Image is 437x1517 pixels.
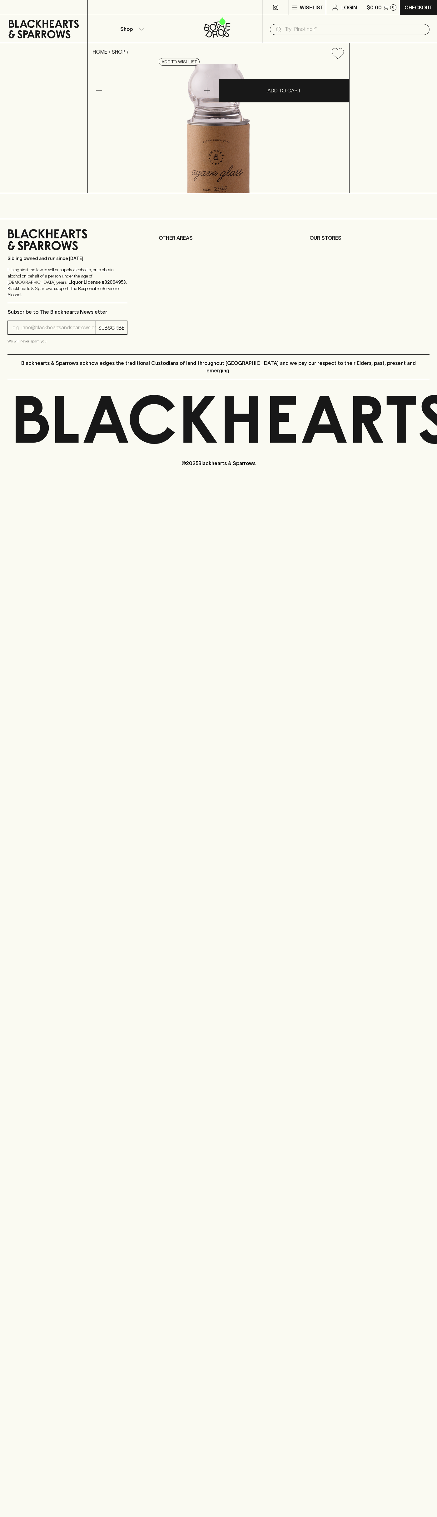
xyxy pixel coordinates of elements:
a: HOME [93,49,107,55]
p: SUBSCRIBE [98,324,125,331]
button: Add to wishlist [329,46,346,61]
button: Shop [88,15,175,43]
button: Add to wishlist [159,58,200,66]
p: We will never spam you [7,338,127,344]
p: Subscribe to The Blackhearts Newsletter [7,308,127,316]
p: OTHER AREAS [159,234,279,242]
p: Login [341,4,357,11]
strong: Liquor License #32064953 [68,280,126,285]
p: It is against the law to sell or supply alcohol to, or to obtain alcohol on behalf of a person un... [7,267,127,298]
p: Blackhearts & Sparrows acknowledges the traditional Custodians of land throughout [GEOGRAPHIC_DAT... [12,359,425,374]
button: ADD TO CART [219,79,349,102]
input: e.g. jane@blackheartsandsparrows.com.au [12,323,96,333]
p: Sibling owned and run since [DATE] [7,255,127,262]
p: ADD TO CART [267,87,301,94]
button: SUBSCRIBE [96,321,127,334]
p: Checkout [405,4,433,11]
p: Wishlist [300,4,324,11]
input: Try "Pinot noir" [285,24,425,34]
img: 17109.png [88,64,349,193]
p: Shop [120,25,133,33]
a: SHOP [112,49,125,55]
p: $0.00 [367,4,382,11]
p: ⠀ [88,4,93,11]
p: OUR STORES [310,234,430,242]
p: 0 [392,6,395,9]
